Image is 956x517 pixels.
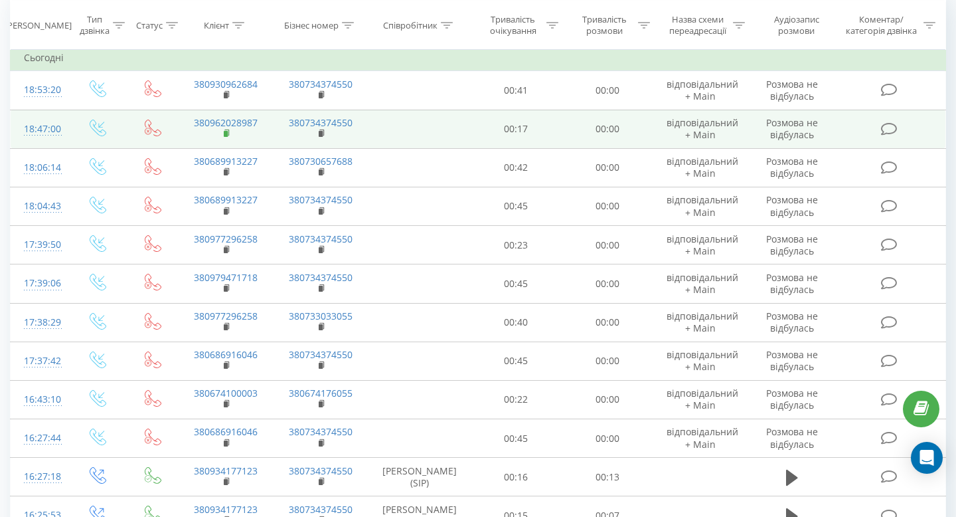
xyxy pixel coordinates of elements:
td: 00:00 [562,148,653,187]
a: 380734374550 [289,116,353,129]
div: Open Intercom Messenger [911,442,943,474]
td: відповідальний + Main [653,71,748,110]
div: Назва схеми переадресації [665,14,730,37]
span: Розмова не відбулась [766,310,818,334]
div: 17:39:50 [24,232,56,258]
a: 380934177123 [194,503,258,516]
div: Клієнт [204,19,229,31]
a: 380734374550 [289,193,353,206]
a: 380930962684 [194,78,258,90]
td: 00:13 [562,458,653,496]
div: 17:37:42 [24,348,56,374]
a: 380734374550 [289,425,353,438]
div: Бізнес номер [284,19,339,31]
div: Статус [136,19,163,31]
div: 18:04:43 [24,193,56,219]
a: 380674176055 [289,387,353,399]
a: 380689913227 [194,193,258,206]
td: Сьогодні [11,45,946,71]
td: відповідальний + Main [653,419,748,458]
td: 00:41 [471,71,562,110]
span: Розмова не відбулась [766,348,818,373]
td: 00:00 [562,264,653,303]
td: 00:42 [471,148,562,187]
td: 00:45 [471,419,562,458]
td: відповідальний + Main [653,148,748,187]
a: 380962028987 [194,116,258,129]
div: 17:39:06 [24,270,56,296]
div: Коментар/категорія дзвінка [842,14,920,37]
td: відповідальний + Main [653,187,748,225]
td: 00:45 [471,264,562,303]
div: 16:27:18 [24,464,56,490]
a: 380734374550 [289,348,353,361]
a: 380730657688 [289,155,353,167]
td: відповідальний + Main [653,264,748,303]
span: Розмова не відбулась [766,233,818,257]
td: відповідальний + Main [653,380,748,419]
td: відповідальний + Main [653,303,748,342]
td: 00:00 [562,380,653,419]
div: Аудіозапис розмови [760,14,833,37]
td: 00:00 [562,342,653,380]
td: 00:00 [562,226,653,264]
div: Співробітник [383,19,438,31]
td: відповідальний + Main [653,342,748,380]
div: 18:53:20 [24,77,56,103]
a: 380689913227 [194,155,258,167]
td: відповідальний + Main [653,110,748,148]
a: 380686916046 [194,348,258,361]
div: 18:47:00 [24,116,56,142]
span: Розмова не відбулась [766,271,818,296]
td: 00:45 [471,342,562,380]
div: 17:38:29 [24,310,56,336]
a: 380734374550 [289,233,353,245]
td: [PERSON_NAME] (SIP) [368,458,471,496]
a: 380733033055 [289,310,353,322]
a: 380734374550 [289,503,353,516]
a: 380979471718 [194,271,258,284]
td: 00:22 [471,380,562,419]
a: 380734374550 [289,78,353,90]
div: 16:43:10 [24,387,56,413]
td: 00:45 [471,187,562,225]
td: 00:40 [471,303,562,342]
span: Розмова не відбулась [766,155,818,179]
div: Тривалість розмови [574,14,635,37]
div: [PERSON_NAME] [5,19,72,31]
span: Розмова не відбулась [766,116,818,141]
td: 00:23 [471,226,562,264]
td: 00:17 [471,110,562,148]
div: 16:27:44 [24,425,56,451]
a: 380686916046 [194,425,258,438]
a: 380734374550 [289,465,353,477]
div: 18:06:14 [24,155,56,181]
a: 380734374550 [289,271,353,284]
td: 00:00 [562,187,653,225]
td: 00:00 [562,110,653,148]
span: Розмова не відбулась [766,425,818,450]
td: 00:16 [471,458,562,496]
td: відповідальний + Main [653,226,748,264]
td: 00:00 [562,303,653,342]
td: 00:00 [562,71,653,110]
div: Тривалість очікування [483,14,544,37]
a: 380674100003 [194,387,258,399]
td: 00:00 [562,419,653,458]
a: 380934177123 [194,465,258,477]
span: Розмова не відбулась [766,387,818,411]
span: Розмова не відбулась [766,78,818,102]
a: 380977296258 [194,310,258,322]
a: 380977296258 [194,233,258,245]
span: Розмова не відбулась [766,193,818,218]
div: Тип дзвінка [80,14,110,37]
